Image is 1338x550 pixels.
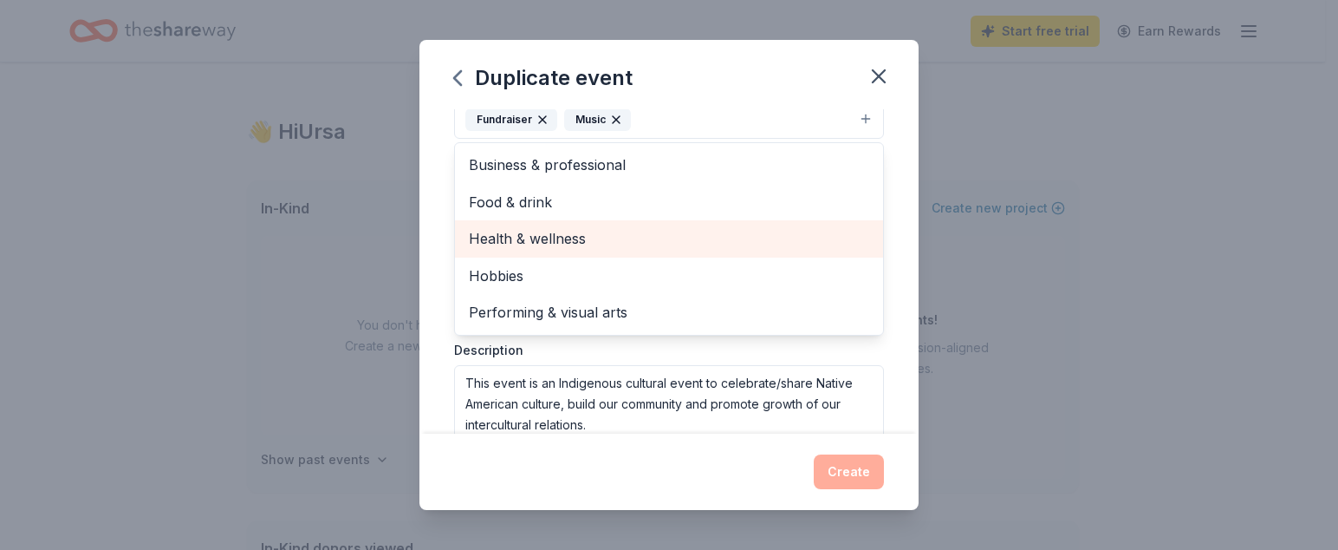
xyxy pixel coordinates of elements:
span: Business & professional [469,154,869,176]
button: FundraiserMusic [454,101,884,139]
div: FundraiserMusic [454,142,884,335]
span: Performing & visual arts [469,301,869,324]
div: Fundraiser [465,108,557,131]
span: Health & wellness [469,227,869,250]
span: Food & drink [469,191,869,213]
span: Hobbies [469,265,869,287]
div: Music [564,108,631,131]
